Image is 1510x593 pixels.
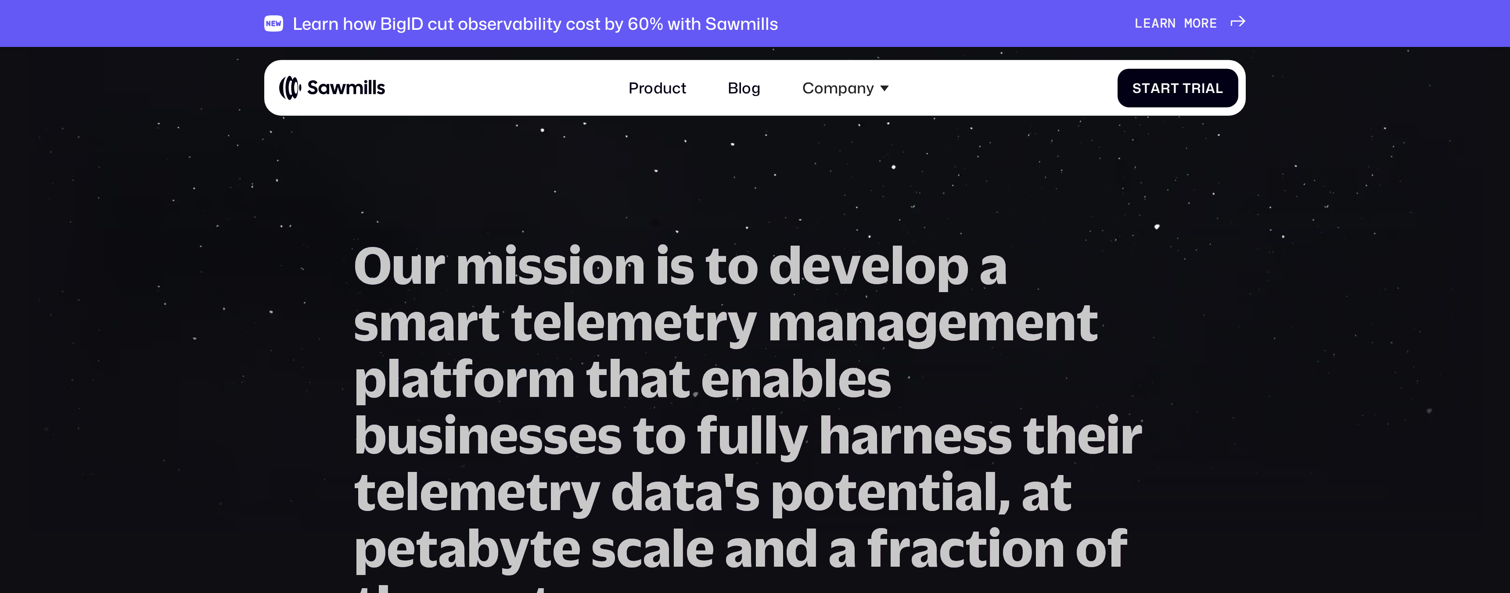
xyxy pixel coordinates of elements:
[644,462,672,519] span: a
[379,293,427,349] span: m
[420,462,449,519] span: e
[633,406,655,462] span: t
[505,349,527,406] span: r
[1184,15,1193,31] span: m
[640,349,669,406] span: a
[835,462,857,519] span: t
[845,293,877,349] span: n
[838,349,867,406] span: e
[857,462,886,519] span: e
[543,236,568,293] span: s
[1120,406,1143,462] span: r
[1193,15,1201,31] span: o
[718,406,749,462] span: u
[705,236,727,293] span: t
[530,519,552,575] span: t
[548,462,571,519] span: r
[562,293,576,349] span: l
[1201,80,1205,96] span: i
[902,406,934,462] span: n
[376,462,405,519] span: e
[905,293,938,349] span: g
[405,462,420,519] span: l
[527,349,575,406] span: m
[831,236,861,293] span: v
[988,519,1002,575] span: i
[1161,80,1171,96] span: r
[1160,15,1168,31] span: r
[672,462,695,519] span: t
[768,293,816,349] span: m
[939,519,965,575] span: c
[655,406,687,462] span: o
[890,236,905,293] span: l
[576,293,605,349] span: e
[1191,80,1201,96] span: r
[1044,293,1076,349] span: n
[816,293,845,349] span: a
[1168,15,1176,31] span: n
[770,462,803,519] span: p
[1023,406,1045,462] span: t
[819,406,851,462] span: h
[443,406,457,462] span: i
[778,406,809,462] span: y
[823,349,838,406] span: l
[643,519,671,575] span: a
[727,236,759,293] span: o
[867,349,892,406] span: s
[1132,80,1142,96] span: S
[683,293,705,349] span: t
[701,349,730,406] span: e
[1075,519,1107,575] span: o
[803,462,835,519] span: o
[456,236,504,293] span: m
[611,462,644,519] span: d
[967,293,1015,349] span: m
[511,293,533,349] span: t
[392,236,423,293] span: u
[1205,80,1215,96] span: a
[354,236,392,293] span: O
[1171,80,1179,96] span: t
[669,349,691,406] span: t
[802,236,831,293] span: e
[705,293,727,349] span: r
[427,293,456,349] span: a
[735,462,760,519] span: s
[697,406,718,462] span: f
[941,462,955,519] span: i
[489,406,518,462] span: e
[500,519,530,575] span: y
[504,236,518,293] span: i
[888,519,910,575] span: r
[670,236,695,293] span: s
[938,293,967,349] span: e
[785,519,818,575] span: d
[1050,462,1072,519] span: t
[1002,519,1033,575] span: o
[614,236,646,293] span: n
[1045,406,1077,462] span: h
[1135,15,1246,31] a: Learnmore
[518,406,543,462] span: s
[387,406,418,462] span: u
[449,462,497,519] span: m
[467,519,500,575] span: b
[998,462,1011,519] span: ,
[686,519,715,575] span: e
[1209,15,1218,31] span: e
[473,349,505,406] span: o
[753,519,785,575] span: n
[965,519,988,575] span: t
[438,519,467,575] span: a
[802,79,874,97] div: Company
[955,462,983,519] span: a
[597,406,622,462] span: s
[886,462,918,519] span: n
[568,236,582,293] span: i
[543,406,568,462] span: s
[1015,293,1044,349] span: e
[828,519,857,575] span: a
[401,349,430,406] span: a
